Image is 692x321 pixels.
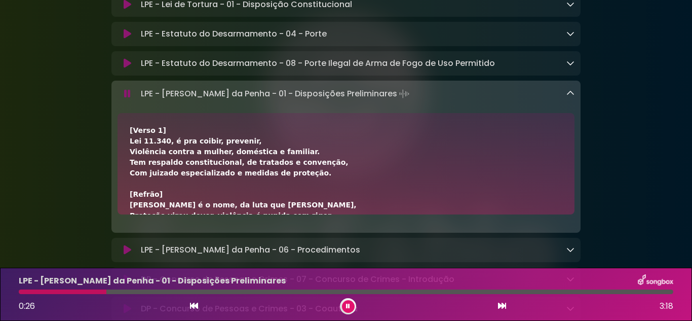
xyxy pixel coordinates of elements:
[141,57,495,69] p: LPE - Estatuto do Desarmamento - 08 - Porte Ilegal de Arma de Fogo de Uso Permitido
[660,300,673,312] span: 3:18
[19,300,35,312] span: 0:26
[141,28,327,40] p: LPE - Estatuto do Desarmamento - 04 - Porte
[141,244,360,256] p: LPE - [PERSON_NAME] da Penha - 06 - Procedimentos
[19,275,286,287] p: LPE - [PERSON_NAME] da Penha - 01 - Disposições Preliminares
[638,274,673,288] img: songbox-logo-white.png
[397,87,411,101] img: waveform4.gif
[141,87,411,101] p: LPE - [PERSON_NAME] da Penha - 01 - Disposições Preliminares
